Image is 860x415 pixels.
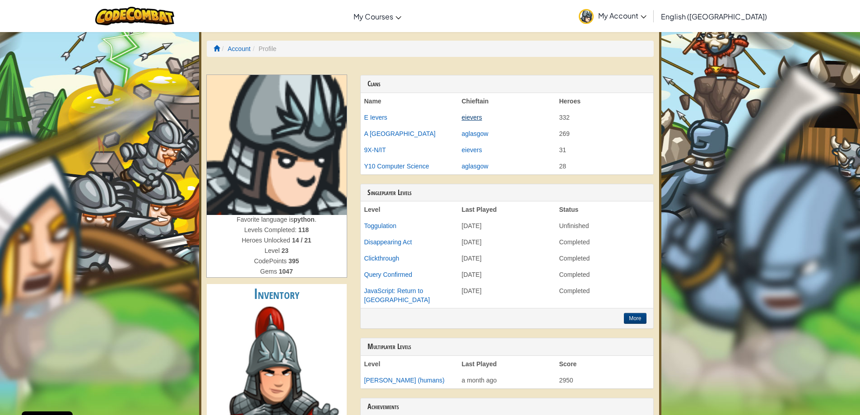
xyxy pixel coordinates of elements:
[458,372,556,388] td: a month ago
[265,247,281,254] span: Level
[458,250,556,266] td: [DATE]
[598,11,646,20] span: My Account
[556,218,653,234] td: Unfinished
[556,283,653,308] td: Completed
[260,268,279,275] span: Gems
[458,266,556,283] td: [DATE]
[458,356,556,372] th: Last Played
[251,44,276,53] li: Profile
[237,216,293,223] span: Favorite language is
[556,158,653,174] td: 28
[242,237,292,244] span: Heroes Unlocked
[579,9,594,24] img: avatar
[279,268,293,275] strong: 1047
[293,216,315,223] strong: python
[458,201,556,218] th: Last Played
[661,12,767,21] span: English ([GEOGRAPHIC_DATA])
[364,130,436,137] a: A [GEOGRAPHIC_DATA]
[315,216,316,223] span: .
[367,80,646,88] h3: Clans
[556,250,653,266] td: Completed
[364,271,413,278] a: Query Confirmed
[364,238,412,246] a: Disappearing Act
[353,12,393,21] span: My Courses
[458,93,556,109] th: Chieftain
[95,7,174,25] img: CodeCombat logo
[364,377,445,384] a: [PERSON_NAME] (humans)
[364,222,397,229] a: Toggulation
[556,201,653,218] th: Status
[556,356,653,372] th: Score
[254,257,288,265] span: CodePoints
[361,356,458,372] th: Level
[367,343,646,351] h3: Multiplayer Levels
[462,163,488,170] a: aglasgow
[361,93,458,109] th: Name
[458,283,556,308] td: [DATE]
[556,372,653,388] td: 2950
[656,4,772,28] a: English ([GEOGRAPHIC_DATA])
[458,234,556,250] td: [DATE]
[281,247,288,254] strong: 23
[349,4,406,28] a: My Courses
[364,163,429,170] a: Y10 Computer Science
[624,313,646,324] button: More
[556,93,653,109] th: Heroes
[361,201,458,218] th: Level
[292,237,311,244] strong: 14 / 21
[462,146,482,154] a: eievers
[364,287,430,303] a: JavaScript: Return to [GEOGRAPHIC_DATA]
[367,189,646,197] h3: Singleplayer Levels
[556,142,653,158] td: 31
[556,126,653,142] td: 269
[458,218,556,234] td: [DATE]
[556,234,653,250] td: Completed
[288,257,299,265] strong: 395
[244,226,298,233] span: Levels Completed:
[574,2,651,30] a: My Account
[462,130,488,137] a: aglasgow
[556,266,653,283] td: Completed
[228,45,251,52] a: Account
[298,226,309,233] strong: 118
[367,403,646,411] h3: Achievements
[364,255,400,262] a: Clickthrough
[364,146,386,154] a: 9X-N/IT
[462,114,482,121] a: eievers
[364,114,387,121] a: E Ievers
[207,284,347,304] h2: Inventory
[556,109,653,126] td: 332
